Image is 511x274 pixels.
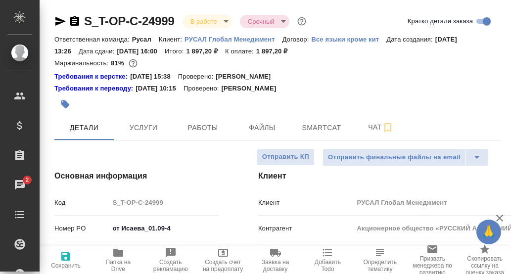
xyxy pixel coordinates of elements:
[480,222,497,242] span: 🙏
[185,36,282,43] p: РУСАЛ Глобал Менеджмент
[187,17,220,26] button: В работе
[109,195,219,210] input: Пустое поле
[179,122,227,134] span: Работы
[240,15,289,28] div: В работе
[197,246,249,274] button: Создать счет на предоплату
[186,47,225,55] p: 1 897,20 ₽
[40,246,92,274] button: Сохранить
[54,224,109,233] p: Номер PO
[69,15,81,27] button: Скопировать ссылку
[216,72,278,82] p: [PERSON_NAME]
[183,15,232,28] div: В работе
[184,84,222,93] p: Проверено:
[360,259,400,273] span: Определить тематику
[144,246,197,274] button: Создать рекламацию
[54,84,136,93] div: Нажми, чтобы открыть папку с инструкцией
[311,36,386,43] p: Все языки кроме кит
[54,84,136,93] a: Требования к переводу:
[307,259,348,273] span: Добавить Todo
[54,72,130,82] a: Требования к верстке:
[406,246,459,274] button: Призвать менеджера по развитию
[54,15,66,27] button: Скопировать ссылку для ЯМессенджера
[178,72,216,82] p: Проверено:
[2,173,37,197] a: 2
[54,170,219,182] h4: Основная информация
[298,122,345,134] span: Smartcat
[109,246,219,263] div: Техника
[111,59,126,67] p: 81%
[54,93,76,115] button: Добавить тэг
[165,47,186,55] p: Итого:
[282,36,312,43] p: Договор:
[185,35,282,43] a: РУСАЛ Глобал Менеджмент
[476,220,501,244] button: 🙏
[323,148,488,166] div: split button
[256,47,295,55] p: 1 897,20 ₽
[19,175,35,185] span: 2
[92,246,144,274] button: Папка на Drive
[459,246,511,274] button: Скопировать ссылку на оценку заказа
[255,259,296,273] span: Заявка на доставку
[258,224,354,233] p: Контрагент
[301,246,354,274] button: Добавить Todo
[408,16,473,26] span: Кратко детали заказа
[323,148,466,166] button: Отправить финальные файлы на email
[311,35,386,43] a: Все языки кроме кит
[98,259,139,273] span: Папка на Drive
[150,259,191,273] span: Создать рекламацию
[136,84,184,93] p: [DATE] 10:15
[60,122,108,134] span: Детали
[354,246,406,274] button: Определить тематику
[54,59,111,67] p: Маржинальность:
[159,36,185,43] p: Клиент:
[295,15,308,28] button: Доп статусы указывают на важность/срочность заказа
[117,47,165,55] p: [DATE] 16:00
[127,57,139,70] button: 301.00 RUB;
[51,262,81,269] span: Сохранить
[249,246,302,274] button: Заявка на доставку
[109,221,219,235] input: ✎ Введи что-нибудь
[262,151,309,163] span: Отправить КП
[203,259,243,273] span: Создать счет на предоплату
[54,72,130,82] div: Нажми, чтобы открыть папку с инструкцией
[328,152,461,163] span: Отправить финальные файлы на email
[84,14,175,28] a: S_T-OP-C-24999
[357,121,405,134] span: Чат
[130,72,178,82] p: [DATE] 15:38
[54,36,132,43] p: Ответственная команда:
[221,84,283,93] p: [PERSON_NAME]
[245,17,278,26] button: Срочный
[258,198,354,208] p: Клиент
[132,36,159,43] p: Русал
[238,122,286,134] span: Файлы
[79,47,117,55] p: Дата сдачи:
[120,122,167,134] span: Услуги
[386,36,435,43] p: Дата создания:
[54,198,109,208] p: Код
[382,122,394,134] svg: Подписаться
[257,148,315,166] button: Отправить КП
[225,47,256,55] p: К оплате:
